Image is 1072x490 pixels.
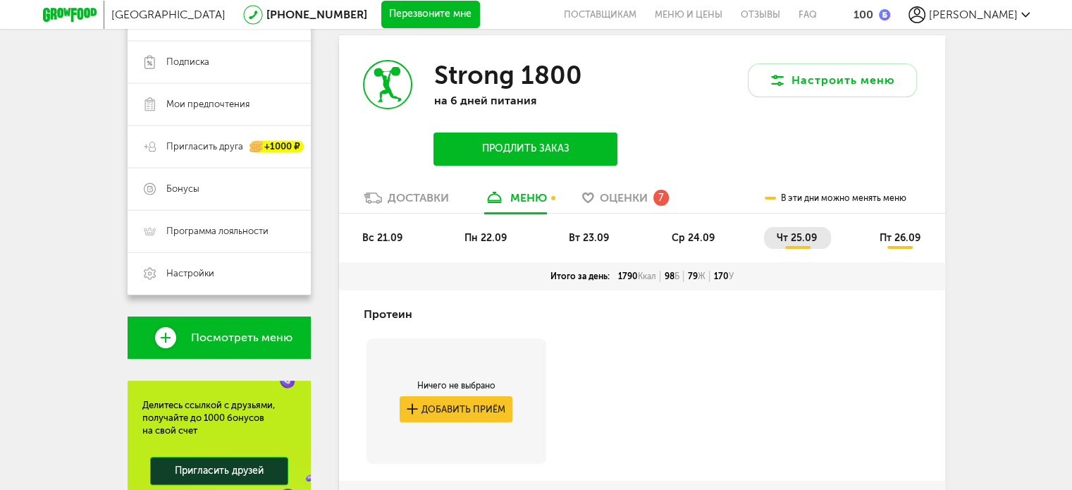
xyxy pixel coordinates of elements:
[660,271,684,282] div: 98
[879,9,890,20] img: bonus_b.cdccf46.png
[653,190,669,205] div: 7
[672,232,715,244] span: ср 24.09
[166,267,214,280] span: Настройки
[128,210,311,252] a: Программа лояльности
[569,232,609,244] span: вт 23.09
[166,56,209,68] span: Подписка
[777,232,817,244] span: чт 25.09
[477,190,554,213] a: меню
[166,225,269,238] span: Программа лояльности
[433,94,617,107] p: на 6 дней питания
[357,190,456,213] a: Доставки
[854,8,873,21] div: 100
[128,252,311,295] a: Настройки
[250,141,304,153] div: +1000 ₽
[128,83,311,125] a: Мои предпочтения
[748,63,917,97] button: Настроить меню
[729,271,734,281] span: У
[388,191,449,204] div: Доставки
[142,399,296,437] div: Делитесь ссылкой с друзьями, получайте до 1000 бонусов на свой счет
[362,232,402,244] span: вс 21.09
[111,8,226,21] span: [GEOGRAPHIC_DATA]
[698,271,706,281] span: Ж
[674,271,679,281] span: Б
[364,301,412,328] h4: Протеин
[638,271,656,281] span: Ккал
[464,232,507,244] span: пн 22.09
[128,41,311,83] a: Подписка
[600,191,648,204] span: Оценки
[150,457,288,485] a: Пригласить друзей
[166,183,199,195] span: Бонусы
[614,271,660,282] div: 1790
[433,133,617,166] button: Продлить заказ
[765,184,906,213] div: В эти дни можно менять меню
[166,98,249,111] span: Мои предпочтения
[546,271,614,282] div: Итого за день:
[510,191,547,204] div: меню
[166,140,243,153] span: Пригласить друга
[433,60,581,90] h3: Strong 1800
[191,331,292,344] span: Посмотреть меню
[128,125,311,168] a: Пригласить друга +1000 ₽
[400,396,512,422] button: Добавить приём
[128,168,311,210] a: Бонусы
[575,190,676,213] a: Оценки 7
[929,8,1018,21] span: [PERSON_NAME]
[381,1,480,29] button: Перезвоните мне
[879,232,920,244] span: пт 26.09
[684,271,710,282] div: 79
[128,317,311,359] a: Посмотреть меню
[266,8,367,21] a: [PHONE_NUMBER]
[710,271,738,282] div: 170
[400,380,512,391] div: Ничего не выбрано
